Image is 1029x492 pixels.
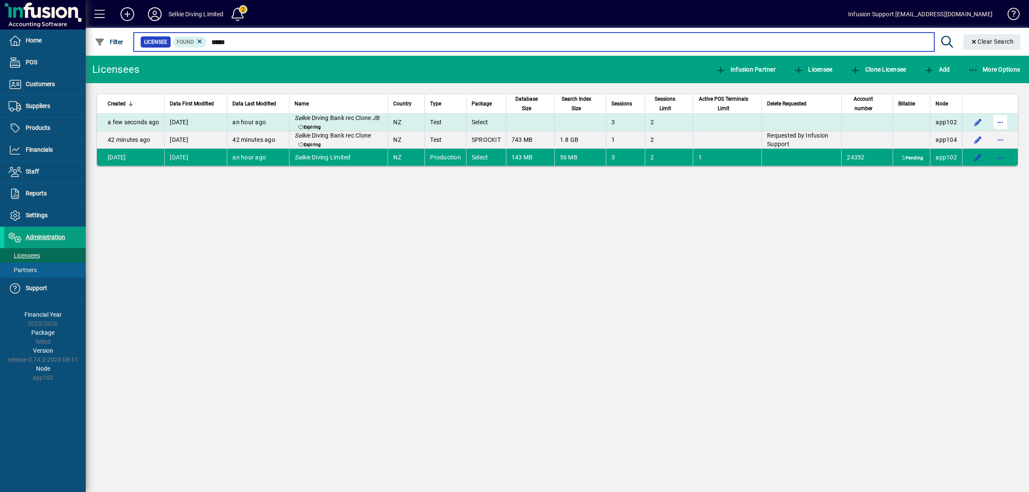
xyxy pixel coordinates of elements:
[993,133,1007,147] button: More options
[297,142,323,149] span: Expiring
[36,365,50,372] span: Node
[606,131,645,149] td: 1
[472,99,492,108] span: Package
[95,39,123,45] span: Filter
[9,267,37,273] span: Partners
[1001,2,1018,30] a: Knowledge Base
[31,329,54,336] span: Package
[4,248,86,263] a: Licensees
[170,99,214,108] span: Data First Modified
[968,66,1020,73] span: More Options
[232,99,276,108] span: Data Last Modified
[645,149,693,166] td: 2
[716,66,776,73] span: Infusion Partner
[141,6,168,22] button: Profile
[227,149,289,166] td: an hour ago
[645,131,693,149] td: 2
[841,149,893,166] td: 24352
[26,59,37,66] span: POS
[971,133,985,147] button: Edit
[993,150,1007,164] button: More options
[97,149,164,166] td: [DATE]
[164,131,227,149] td: [DATE]
[848,7,993,21] div: Infusion Support [EMAIL_ADDRESS][DOMAIN_NAME]
[295,114,380,121] span: e Diving Bank rec Clone JB
[24,311,62,318] span: Financial Year
[424,131,466,149] td: Test
[26,124,50,131] span: Products
[936,154,957,161] span: app102.prod.infusionbusinesssoftware.com
[26,102,50,109] span: Suppliers
[93,34,126,50] button: Filter
[898,99,915,108] span: Billable
[295,154,350,161] span: e Diving Limited
[227,131,289,149] td: 42 minutes ago
[767,99,806,108] span: Delete Requested
[900,155,925,162] span: Pending
[108,99,126,108] span: Created
[794,66,833,73] span: Licensee
[4,139,86,161] a: Financials
[936,136,957,143] span: app104.prod.infusionbusinesssoftware.com
[26,37,42,44] span: Home
[560,94,601,113] div: Search Index Size
[713,62,778,77] button: Infusion Partner
[26,234,65,240] span: Administration
[177,39,194,45] span: Found
[611,99,632,108] span: Sessions
[295,99,309,108] span: Name
[4,205,86,226] a: Settings
[173,36,207,48] mat-chip: Found Status: Found
[922,62,952,77] button: Add
[4,278,86,299] a: Support
[388,131,424,149] td: NZ
[164,114,227,131] td: [DATE]
[970,38,1014,45] span: Clear Search
[4,74,86,95] a: Customers
[144,38,167,46] span: Licensee
[993,115,1007,129] button: More options
[560,94,593,113] span: Search Index Size
[506,131,554,149] td: 743 MB
[33,347,53,354] span: Version
[170,99,222,108] div: Data First Modified
[26,146,53,153] span: Financials
[936,119,957,126] span: app102.prod.infusionbusinesssoftware.com
[848,62,908,77] button: Clone Licensee
[424,114,466,131] td: Test
[971,150,985,164] button: Edit
[650,94,680,113] span: Sessions Limit
[511,94,549,113] div: Database Size
[297,124,323,131] span: Expiring
[295,99,382,108] div: Name
[767,99,836,108] div: Delete Requested
[650,94,688,113] div: Sessions Limit
[92,63,139,76] div: Licensees
[430,99,441,108] span: Type
[430,99,461,108] div: Type
[26,212,48,219] span: Settings
[9,252,40,259] span: Licensees
[295,132,307,139] em: Selki
[4,52,86,73] a: POS
[971,115,985,129] button: Edit
[554,131,606,149] td: 1.8 GB
[511,94,542,113] span: Database Size
[4,263,86,277] a: Partners
[26,285,47,291] span: Support
[164,149,227,166] td: [DATE]
[295,154,307,161] em: Selki
[850,66,906,73] span: Clone Licensee
[761,131,841,149] td: Requested by Infusion Support
[393,99,412,108] span: Country
[26,168,39,175] span: Staff
[295,132,371,139] span: e Diving Bank rec Clone
[466,149,506,166] td: Select
[393,99,419,108] div: Country
[424,149,466,166] td: Production
[645,114,693,131] td: 2
[611,99,640,108] div: Sessions
[898,99,925,108] div: Billable
[4,30,86,51] a: Home
[26,81,55,87] span: Customers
